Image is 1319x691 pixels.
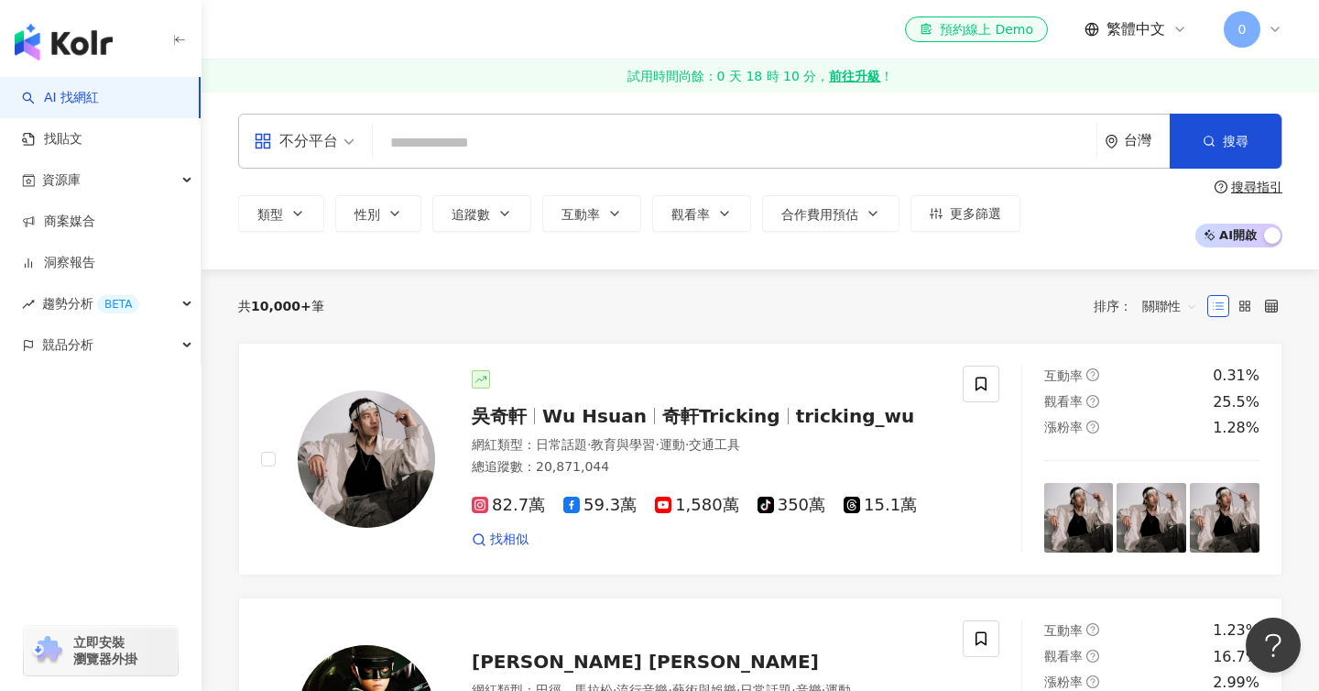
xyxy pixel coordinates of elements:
span: 10,000+ [251,299,311,313]
img: chrome extension [29,636,65,665]
div: 排序： [1094,291,1207,321]
span: question-circle [1086,650,1099,663]
span: question-circle [1086,675,1099,688]
a: chrome extension立即安裝 瀏覽器外掛 [24,626,178,675]
a: 找相似 [472,531,529,549]
div: 共 筆 [238,299,324,313]
span: 運動 [659,437,685,452]
span: tricking_wu [796,405,915,427]
span: 350萬 [758,496,825,515]
button: 合作費用預估 [762,195,899,232]
span: environment [1105,135,1118,148]
a: KOL Avatar吳奇軒Wu Hsuan奇軒Trickingtricking_wu網紅類型：日常話題·教育與學習·運動·交通工具總追蹤數：20,871,04482.7萬59.3萬1,580萬3... [238,343,1282,576]
a: 洞察報告 [22,254,95,272]
span: 資源庫 [42,159,81,201]
img: post-image [1190,483,1259,553]
div: 台灣 [1124,133,1170,148]
button: 互動率 [542,195,641,232]
img: logo [15,24,113,60]
span: · [587,437,591,452]
img: post-image [1117,483,1186,553]
strong: 前往升級 [829,67,880,85]
span: 漲粉率 [1044,675,1083,689]
span: 觀看率 [671,207,710,222]
div: 總追蹤數 ： 20,871,044 [472,458,941,477]
span: 交通工具 [689,437,740,452]
span: 互動率 [1044,623,1083,638]
span: [PERSON_NAME] [PERSON_NAME] [472,651,819,673]
span: 1,580萬 [655,496,739,515]
span: 追蹤數 [452,207,490,222]
span: 教育與學習 [591,437,655,452]
span: 觀看率 [1044,649,1083,664]
button: 追蹤數 [432,195,531,232]
span: question-circle [1086,421,1099,433]
button: 性別 [335,195,421,232]
span: Wu Hsuan [542,405,647,427]
button: 觀看率 [652,195,751,232]
a: 試用時間尚餘：0 天 18 時 10 分，前往升級！ [202,60,1319,93]
button: 類型 [238,195,324,232]
span: 82.7萬 [472,496,545,515]
button: 搜尋 [1170,114,1281,169]
span: 15.1萬 [844,496,917,515]
iframe: Help Scout Beacon - Open [1246,618,1301,673]
div: 1.28% [1213,418,1259,438]
a: 預約線上 Demo [905,16,1048,42]
a: 商案媒合 [22,213,95,231]
span: 觀看率 [1044,394,1083,409]
span: 找相似 [490,531,529,549]
span: question-circle [1086,395,1099,408]
span: 類型 [257,207,283,222]
a: searchAI 找網紅 [22,89,99,107]
span: 59.3萬 [563,496,637,515]
span: 競品分析 [42,324,93,366]
span: question-circle [1215,181,1227,193]
img: KOL Avatar [298,390,435,528]
span: 合作費用預估 [781,207,858,222]
span: 立即安裝 瀏覽器外掛 [73,634,137,667]
span: 漲粉率 [1044,420,1083,434]
div: 16.7% [1213,647,1259,667]
span: 互動率 [561,207,600,222]
a: 找貼文 [22,130,82,148]
div: 25.5% [1213,392,1259,412]
span: appstore [254,132,272,150]
span: 吳奇軒 [472,405,527,427]
span: 0 [1238,19,1247,39]
span: 奇軒Tricking [662,405,780,427]
span: 關聯性 [1142,291,1197,321]
span: · [655,437,659,452]
span: rise [22,298,35,311]
div: 搜尋指引 [1231,180,1282,194]
div: 預約線上 Demo [920,20,1033,38]
div: 0.31% [1213,366,1259,386]
span: 性別 [354,207,380,222]
span: · [685,437,689,452]
div: BETA [97,295,139,313]
span: question-circle [1086,368,1099,381]
span: 日常話題 [536,437,587,452]
div: 不分平台 [254,126,338,156]
div: 網紅類型 ： [472,436,941,455]
span: 趨勢分析 [42,283,139,324]
span: 互動率 [1044,368,1083,383]
span: 繁體中文 [1106,19,1165,39]
div: 1.23% [1213,620,1259,641]
span: question-circle [1086,623,1099,636]
button: 更多篩選 [910,195,1020,232]
span: 更多篩選 [950,206,1001,221]
span: 搜尋 [1223,134,1248,148]
img: post-image [1044,483,1114,553]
